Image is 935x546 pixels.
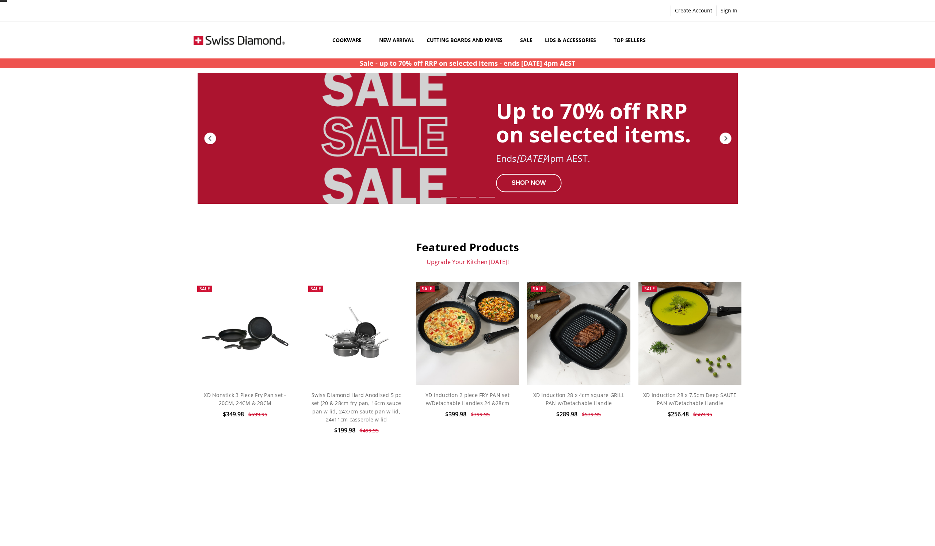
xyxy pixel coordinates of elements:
a: Lids & Accessories [539,24,607,56]
span: $799.95 [471,411,490,418]
img: Swiss Diamond Hard Anodised 5 pc set (20 & 28cm fry pan, 16cm sauce pan w lid, 24x7cm saute pan w... [305,299,408,368]
span: Sale [422,286,432,292]
img: Free Shipping On Every Order [194,22,285,58]
a: XD Induction 28 x 7.5cm Deep SAUTE PAN w/Detachable Handle [643,392,737,406]
span: Sale [644,286,655,292]
a: XD Nonstick 3 Piece Fry Pan set - 20CM, 24CM & 28CM [204,392,286,406]
a: Swiss Diamond Hard Anodised 5 pc set (20 & 28cm fry pan, 16cm sauce pan w lid, 24x7cm saute pan w... [305,282,408,385]
div: Slide 2 of 7 [458,192,477,202]
span: $399.98 [445,410,466,418]
span: Sale [310,286,321,292]
div: Previous [203,131,217,145]
a: XD Induction 28 x 4cm square GRILL PAN w/Detachable Handle [533,392,625,406]
img: XD Induction 28 x 4cm square GRILL PAN w/Detachable Handle [527,282,630,385]
a: Create Account [671,5,716,16]
img: XD Induction 28 x 7.5cm Deep SAUTE PAN w/Detachable Handle [638,282,741,385]
span: $199.98 [334,426,355,434]
span: $289.98 [556,410,577,418]
span: $579.95 [582,411,601,418]
span: $256.48 [668,410,689,418]
div: Next [719,131,732,145]
p: Fall In Love With Your Kitchen Again [194,508,741,516]
img: XD Nonstick 3 Piece Fry Pan set - 20CM, 24CM & 28CM [194,308,297,359]
a: Top Sellers [607,24,652,56]
a: Sale [514,24,538,56]
a: XD Induction 2 piece FRY PAN set w/Detachable Handles 24 &28cm [425,392,510,406]
span: Sale [199,286,210,292]
h2: BEST SELLERS [194,490,741,504]
img: XD Induction 2 piece FRY PAN set w/Detachable Handles 24 &28cm [416,282,519,385]
a: New arrival [373,24,420,56]
a: Sign In [717,5,741,16]
div: Slide 3 of 7 [477,192,496,202]
div: Slide 1 of 7 [439,192,458,202]
p: Upgrade Your Kitchen [DATE]! [194,258,741,266]
span: $499.95 [360,427,379,434]
a: Cookware [326,24,373,56]
a: Swiss Diamond Hard Anodised 5 pc set (20 & 28cm fry pan, 16cm sauce pan w lid, 24x7cm saute pan w... [312,392,401,423]
h2: Featured Products [194,240,741,254]
strong: Sale - up to 70% off RRP on selected items - ends [DATE] 4pm AEST [360,59,575,68]
a: XD Nonstick 3 Piece Fry Pan set - 20CM, 24CM & 28CM [194,282,297,385]
span: $699.95 [248,411,267,418]
span: Sale [533,286,543,292]
span: $349.98 [223,410,244,418]
span: $569.95 [693,411,712,418]
a: Cutting boards and knives [420,24,514,56]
